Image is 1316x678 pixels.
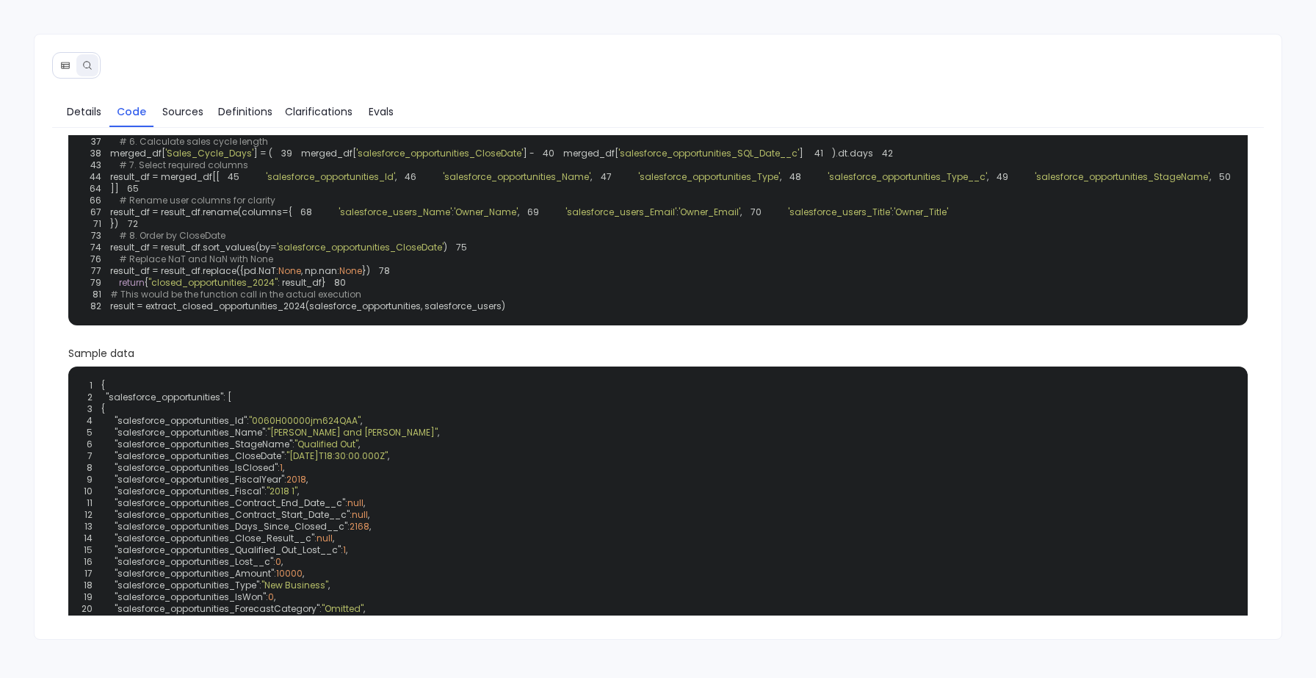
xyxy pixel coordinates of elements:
[799,147,803,159] span: ]
[73,497,101,509] span: 11
[356,147,523,159] span: 'salesforce_opportunities_CloseDate'
[115,615,347,627] span: "salesforce_opportunities_ForecastCategoryName"
[388,450,389,462] span: ,
[73,450,101,462] span: 7
[294,439,358,450] span: "Qualified Out"
[314,533,317,544] span: :
[73,403,101,415] span: 3
[301,147,356,159] span: merged_df[
[361,415,362,427] span: ,
[73,533,101,544] span: 14
[395,170,397,183] span: ,
[267,427,438,439] span: "[PERSON_NAME] and [PERSON_NAME]"
[638,170,780,183] span: 'salesforce_opportunities_Type'
[82,253,110,265] span: 76
[292,439,294,450] span: :
[369,104,394,120] span: Evals
[82,289,110,300] span: 81
[438,427,439,439] span: ,
[268,591,274,603] span: 0
[339,206,452,218] span: 'salesforce_users_Name'
[110,147,165,159] span: merged_df[
[274,568,276,580] span: :
[82,195,110,206] span: 66
[119,229,225,242] span: # 8. Order by CloseDate
[73,556,101,568] span: 16
[266,591,268,603] span: :
[115,521,347,533] span: "salesforce_opportunities_Days_Since_Closed__c"
[740,206,742,218] span: ,
[454,206,518,218] span: 'Owner_Name'
[370,265,399,277] span: 78
[73,439,101,450] span: 6
[280,462,283,474] span: 1
[523,147,535,159] span: ] -
[249,415,361,427] span: "0060H00000jm624QAA"
[447,242,476,253] span: 75
[303,568,304,580] span: ,
[1211,171,1240,183] span: 50
[266,170,395,183] span: 'salesforce_opportunities_Id'
[264,486,267,497] span: :
[368,509,369,521] span: ,
[892,206,894,218] span: :
[286,450,388,462] span: "[DATE]T18:30:00.000Z"
[987,170,988,183] span: ,
[110,288,361,300] span: # This would be the function call in the actual execution
[73,603,101,615] span: 20
[119,183,148,195] span: 65
[565,206,676,218] span: 'salesforce_users_Email'
[563,147,618,159] span: merged_df[
[873,148,902,159] span: 42
[443,170,590,183] span: 'salesforce_opportunities_Name'
[788,206,892,218] span: 'salesforce_users_Title'
[82,183,110,195] span: 64
[391,615,392,627] span: ,
[742,206,770,218] span: 70
[679,206,740,218] span: 'Owner_Email'
[73,615,101,627] span: 21
[82,277,110,289] span: 79
[452,206,454,218] span: :
[115,462,278,474] span: "salesforce_opportunities_IsClosed"
[117,104,146,120] span: Code
[803,148,832,159] span: 41
[276,568,303,580] span: 10000
[347,497,364,509] span: null
[444,241,447,253] span: )
[322,603,364,615] span: "Omitted"
[362,264,370,277] span: })
[148,276,278,289] span: "closed_opportunities_2024"
[265,427,267,439] span: :
[1210,170,1211,183] span: ,
[82,230,110,242] span: 73
[82,159,110,171] span: 43
[253,147,272,159] span: ] = (
[261,580,328,591] span: "New Business"
[106,392,223,403] span: "salesforce_opportunities"
[82,148,110,159] span: 38
[115,533,314,544] span: "salesforce_opportunities_Close_Result__c"
[73,474,101,486] span: 9
[346,544,347,556] span: ,
[273,556,275,568] span: :
[284,450,286,462] span: :
[82,265,110,277] span: 77
[350,509,352,521] span: :
[145,276,148,289] span: {
[73,415,101,427] span: 4
[82,206,110,218] span: 67
[988,171,1017,183] span: 49
[115,556,273,568] span: "salesforce_opportunities_Lost__c"
[110,241,277,253] span: result_df = result_df.sort_values(by=
[535,148,563,159] span: 40
[115,603,319,615] span: "salesforce_opportunities_ForecastCategory"
[115,450,284,462] span: "salesforce_opportunities_CloseDate"
[73,427,101,439] span: 5
[67,104,101,120] span: Details
[68,346,1248,361] span: Sample data
[319,603,322,615] span: :
[592,171,621,183] span: 47
[364,497,365,509] span: ,
[247,415,249,427] span: :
